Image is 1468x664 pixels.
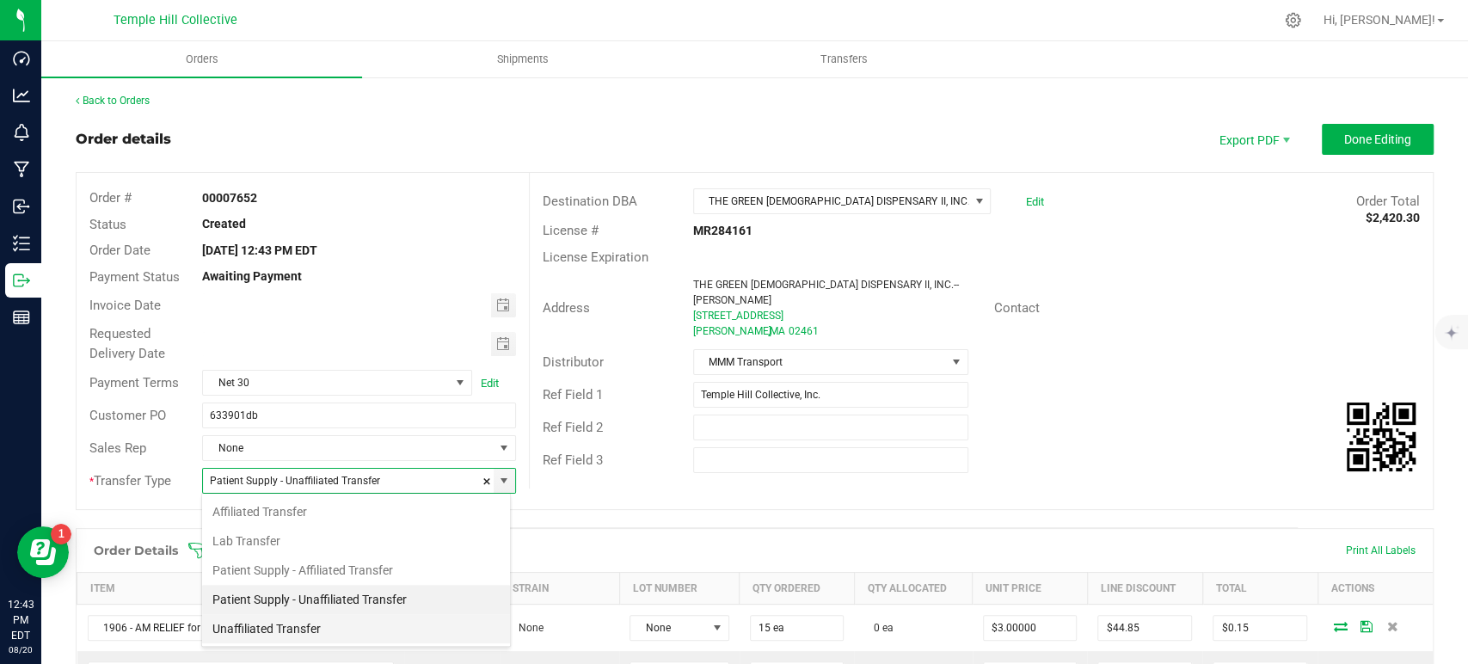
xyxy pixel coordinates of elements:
[693,224,752,237] strong: MR284161
[1025,195,1043,208] a: Edit
[768,325,770,337] span: ,
[1201,124,1305,155] li: Export PDF
[1356,194,1420,209] span: Order Total
[684,41,1004,77] a: Transfers
[510,622,544,634] span: None
[973,573,1088,605] th: Unit Price
[1347,403,1416,471] qrcode: 00007652
[740,573,855,605] th: Qty Ordered
[474,52,572,67] span: Shipments
[693,310,783,322] span: [STREET_ADDRESS]
[693,279,959,306] span: THE GREEN [DEMOGRAPHIC_DATA] DISPENSARY II, INC.--[PERSON_NAME]
[693,325,771,337] span: [PERSON_NAME]
[1379,621,1405,631] span: Delete Order Detail
[491,332,516,356] span: Toggle calendar
[1098,616,1191,640] input: 0
[1344,132,1411,146] span: Done Editing
[751,616,844,640] input: 0
[543,223,599,238] span: License #
[984,616,1077,640] input: 0
[481,377,499,390] a: Edit
[543,249,648,265] span: License Expiration
[89,298,161,313] span: Invoice Date
[543,420,603,435] span: Ref Field 2
[41,41,362,77] a: Orders
[994,300,1040,316] span: Contact
[76,129,171,150] div: Order details
[543,354,604,370] span: Distributor
[1366,211,1420,224] strong: $2,420.30
[491,293,516,317] span: Toggle calendar
[500,573,619,605] th: Strain
[1318,573,1433,605] th: Actions
[89,616,372,640] span: 1906 - AM RELIEF for Pain Budtender Kit
[202,217,246,231] strong: Created
[13,235,30,252] inline-svg: Inventory
[202,585,510,614] li: Patient Supply - Unaffiliated Transfer
[163,52,242,67] span: Orders
[694,350,946,374] span: MMM Transport
[89,375,179,390] span: Payment Terms
[1213,616,1306,640] input: 0
[854,573,972,605] th: Qty Allocated
[13,124,30,141] inline-svg: Monitoring
[202,556,510,585] li: Patient Supply - Affiliated Transfer
[203,436,493,460] span: None
[13,272,30,289] inline-svg: Outbound
[1347,403,1416,471] img: Scan me!
[543,387,603,403] span: Ref Field 1
[1322,124,1434,155] button: Done Editing
[13,198,30,215] inline-svg: Inbound
[694,189,968,213] span: THE GREEN [DEMOGRAPHIC_DATA] DISPENSARY II, INC.--[PERSON_NAME]
[13,161,30,178] inline-svg: Manufacturing
[88,615,395,641] span: NO DATA FOUND
[203,371,450,395] span: Net 30
[77,573,405,605] th: Item
[619,573,739,605] th: Lot Number
[797,52,891,67] span: Transfers
[543,300,590,316] span: Address
[770,325,785,337] span: MA
[89,269,180,285] span: Payment Status
[1282,12,1304,28] div: Manage settings
[8,643,34,656] p: 08/20
[8,597,34,643] p: 12:43 PM EDT
[789,325,819,337] span: 02461
[202,243,317,257] strong: [DATE] 12:43 PM EDT
[13,309,30,326] inline-svg: Reports
[89,190,132,206] span: Order #
[13,50,30,67] inline-svg: Dashboard
[482,469,492,495] span: clear
[89,440,146,456] span: Sales Rep
[202,191,257,205] strong: 00007652
[630,616,706,640] span: None
[543,194,637,209] span: Destination DBA
[89,473,171,489] span: Transfer Type
[202,526,510,556] li: Lab Transfer
[202,269,302,283] strong: Awaiting Payment
[89,408,166,423] span: Customer PO
[89,217,126,232] span: Status
[1087,573,1202,605] th: Line Discount
[51,524,71,544] iframe: Resource center unread badge
[1324,13,1435,27] span: Hi, [PERSON_NAME]!
[864,622,893,634] span: 0 ea
[13,87,30,104] inline-svg: Analytics
[17,526,69,578] iframe: Resource center
[114,13,237,28] span: Temple Hill Collective
[89,243,150,258] span: Order Date
[202,497,510,526] li: Affiliated Transfer
[202,614,510,643] li: Unaffiliated Transfer
[1354,621,1379,631] span: Save Order Detail
[543,452,603,468] span: Ref Field 3
[89,326,165,361] span: Requested Delivery Date
[1202,573,1318,605] th: Total
[94,544,178,557] h1: Order Details
[362,41,683,77] a: Shipments
[76,95,150,107] a: Back to Orders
